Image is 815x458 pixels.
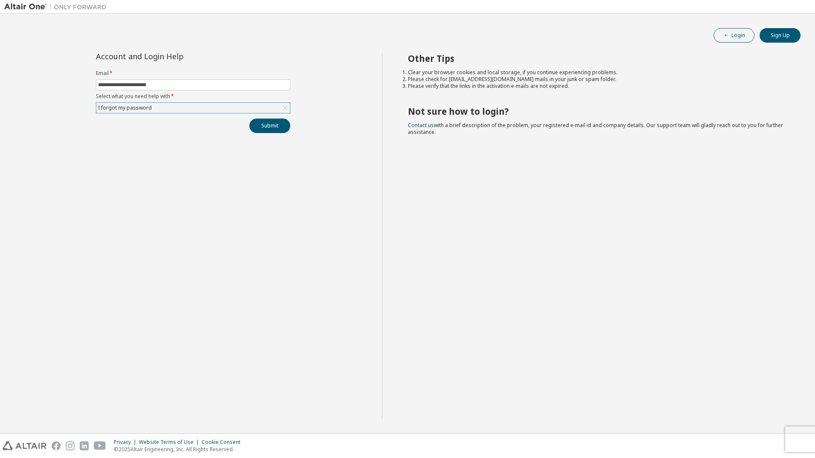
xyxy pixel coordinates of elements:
[96,93,290,100] label: Select what you need help with
[408,69,786,76] li: Clear your browser cookies and local storage, if you continue experiencing problems.
[97,103,153,113] div: I forgot my password
[3,441,46,450] img: altair_logo.svg
[408,76,786,83] li: Please check for [EMAIL_ADDRESS][DOMAIN_NAME] mails in your junk or spam folder.
[408,122,783,136] span: with a brief description of the problem, your registered e-mail id and company details. Our suppo...
[80,441,89,450] img: linkedin.svg
[96,103,290,113] div: I forgot my password
[139,439,202,446] div: Website Terms of Use
[202,439,246,446] div: Cookie Consent
[249,119,290,133] button: Submit
[96,70,290,77] label: Email
[408,83,786,90] li: Please verify that the links in the activation e-mails are not expired.
[4,3,111,11] img: Altair One
[114,446,246,453] p: © 2025 Altair Engineering, Inc. All Rights Reserved.
[94,441,106,450] img: youtube.svg
[66,441,75,450] img: instagram.svg
[408,106,786,117] h2: Not sure how to login?
[714,28,754,43] button: Login
[408,53,786,64] h2: Other Tips
[114,439,139,446] div: Privacy
[760,28,801,43] button: Sign Up
[408,122,434,129] a: Contact us
[52,441,61,450] img: facebook.svg
[96,53,251,60] div: Account and Login Help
